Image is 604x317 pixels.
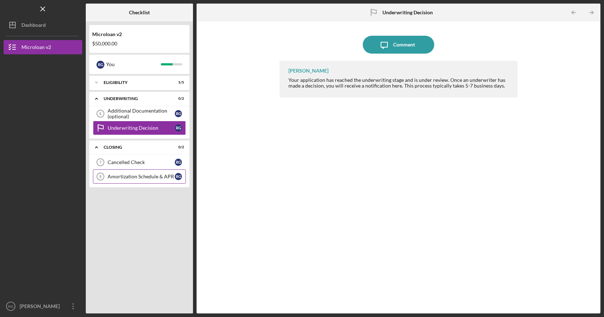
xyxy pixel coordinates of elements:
[171,96,184,101] div: 0 / 2
[99,112,102,116] tspan: 6
[92,31,187,37] div: Microloan v2
[288,68,328,74] div: [PERSON_NAME]
[99,160,102,164] tspan: 7
[288,77,510,89] div: Your application has reached the underwriting stage and is under review. Once an underwriter has ...
[93,169,186,184] a: 8Amortization Schedule & APRRG
[4,299,82,313] button: RG[PERSON_NAME]
[93,155,186,169] a: 7Cancelled CheckRG
[93,107,186,121] a: 6Additional Documentation (optional)RG
[99,174,102,179] tspan: 8
[393,36,415,54] div: Comment
[106,58,161,70] div: You
[8,304,13,308] text: RG
[104,80,166,85] div: Eligibility
[104,96,166,101] div: Underwriting
[108,159,175,165] div: Cancelled Check
[175,159,182,166] div: R G
[104,145,166,149] div: Closing
[171,145,184,149] div: 0 / 2
[92,41,187,46] div: $50,000.00
[363,36,434,54] button: Comment
[18,299,64,315] div: [PERSON_NAME]
[129,10,150,15] b: Checklist
[382,10,433,15] b: Underwriting Decision
[175,124,182,132] div: R G
[96,61,104,69] div: R G
[171,80,184,85] div: 5 / 5
[4,40,82,54] button: Microloan v2
[108,108,175,119] div: Additional Documentation (optional)
[108,174,175,179] div: Amortization Schedule & APR
[175,110,182,117] div: R G
[4,18,82,32] button: Dashboard
[108,125,175,131] div: Underwriting Decision
[93,121,186,135] a: Underwriting DecisionRG
[175,173,182,180] div: R G
[21,40,51,56] div: Microloan v2
[21,18,46,34] div: Dashboard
